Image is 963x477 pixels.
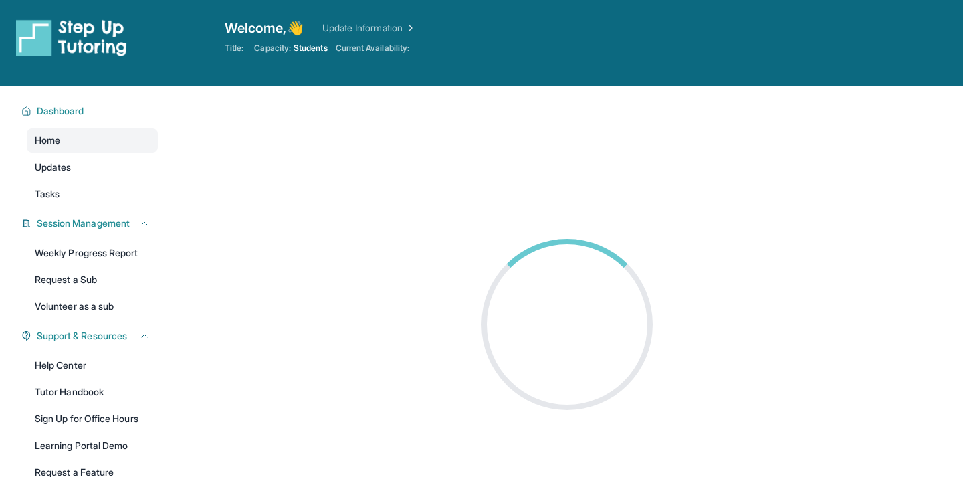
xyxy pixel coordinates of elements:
a: Updates [27,155,158,179]
a: Volunteer as a sub [27,294,158,318]
span: Welcome, 👋 [225,19,304,37]
img: logo [16,19,127,56]
a: Tasks [27,182,158,206]
span: Session Management [37,217,130,230]
a: Weekly Progress Report [27,241,158,265]
span: Support & Resources [37,329,127,343]
a: Request a Sub [27,268,158,292]
a: Sign Up for Office Hours [27,407,158,431]
img: Chevron Right [403,21,416,35]
a: Update Information [322,21,416,35]
button: Dashboard [31,104,150,118]
span: Updates [35,161,72,174]
a: Tutor Handbook [27,380,158,404]
span: Dashboard [37,104,84,118]
span: Current Availability: [336,43,409,54]
a: Learning Portal Demo [27,434,158,458]
a: Help Center [27,353,158,377]
button: Session Management [31,217,150,230]
span: Home [35,134,60,147]
span: Title: [225,43,243,54]
span: Tasks [35,187,60,201]
span: Students [294,43,328,54]
button: Support & Resources [31,329,150,343]
a: Home [27,128,158,153]
span: Capacity: [254,43,291,54]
